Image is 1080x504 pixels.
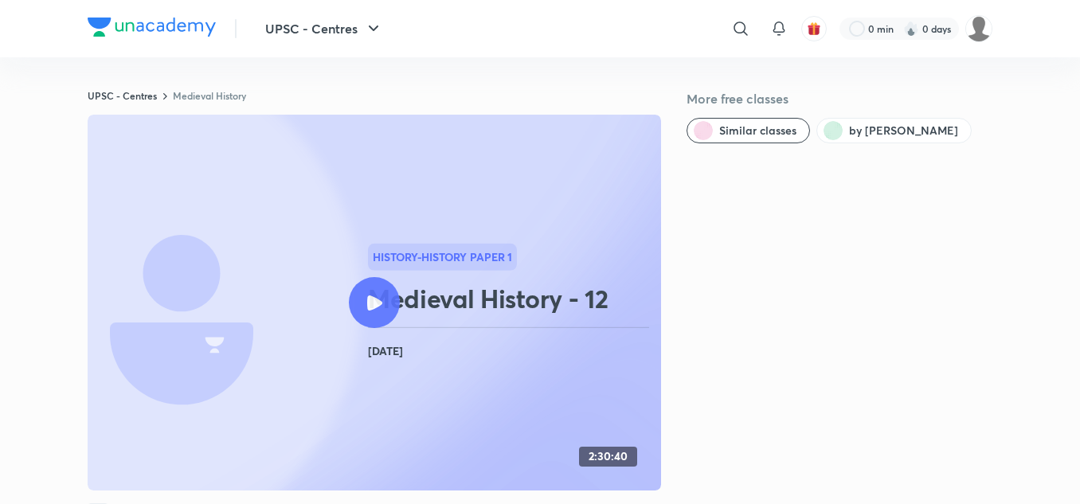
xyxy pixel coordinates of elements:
img: Company Logo [88,18,216,37]
button: UPSC - Centres [256,13,393,45]
img: streak [903,21,919,37]
img: amit tripathi [965,15,992,42]
span: Similar classes [719,123,796,139]
button: by K Kirthika [816,118,972,143]
a: Company Logo [88,18,216,41]
h2: Medieval History - 12 [368,283,655,315]
h4: [DATE] [368,341,655,361]
button: avatar [801,16,827,41]
h4: 2:30:40 [589,450,628,463]
h5: More free classes [687,89,992,108]
button: Similar classes [687,118,810,143]
img: avatar [807,21,821,36]
a: Medieval History [173,89,246,102]
span: by K Kirthika [849,123,958,139]
a: UPSC - Centres [88,89,157,102]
